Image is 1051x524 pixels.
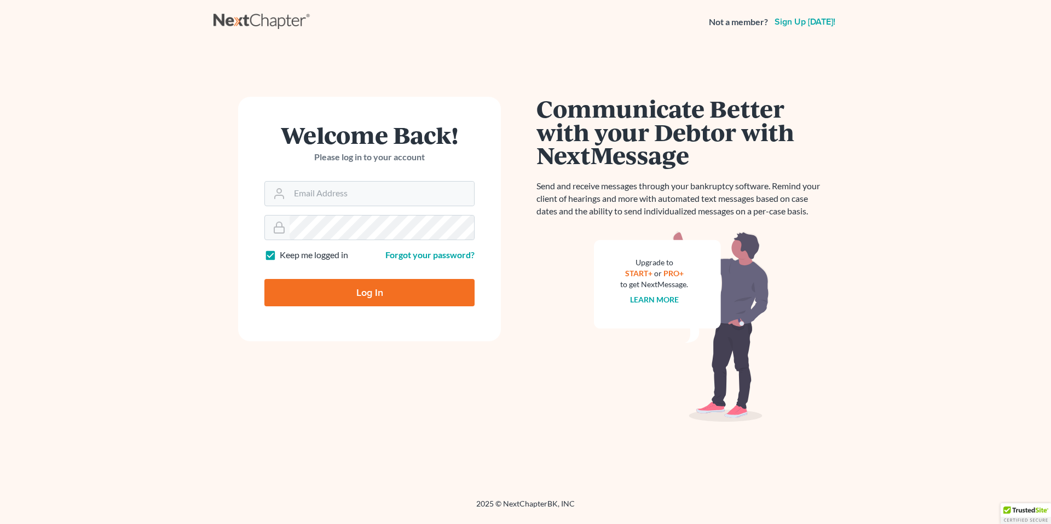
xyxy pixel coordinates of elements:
[620,257,688,268] div: Upgrade to
[280,249,348,261] label: Keep me logged in
[594,231,769,422] img: nextmessage_bg-59042aed3d76b12b5cd301f8e5b87938c9018125f34e5fa2b7a6b67550977c72.svg
[264,279,475,306] input: Log In
[1001,503,1051,524] div: TrustedSite Certified
[663,269,684,278] a: PRO+
[290,182,474,206] input: Email Address
[536,97,827,167] h1: Communicate Better with your Debtor with NextMessage
[264,151,475,164] p: Please log in to your account
[385,249,475,260] a: Forgot your password?
[709,16,768,28] strong: Not a member?
[625,269,652,278] a: START+
[772,18,838,26] a: Sign up [DATE]!
[213,498,838,518] div: 2025 © NextChapterBK, INC
[536,180,827,218] p: Send and receive messages through your bankruptcy software. Remind your client of hearings and mo...
[264,123,475,147] h1: Welcome Back!
[630,295,679,304] a: Learn more
[654,269,662,278] span: or
[620,279,688,290] div: to get NextMessage.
